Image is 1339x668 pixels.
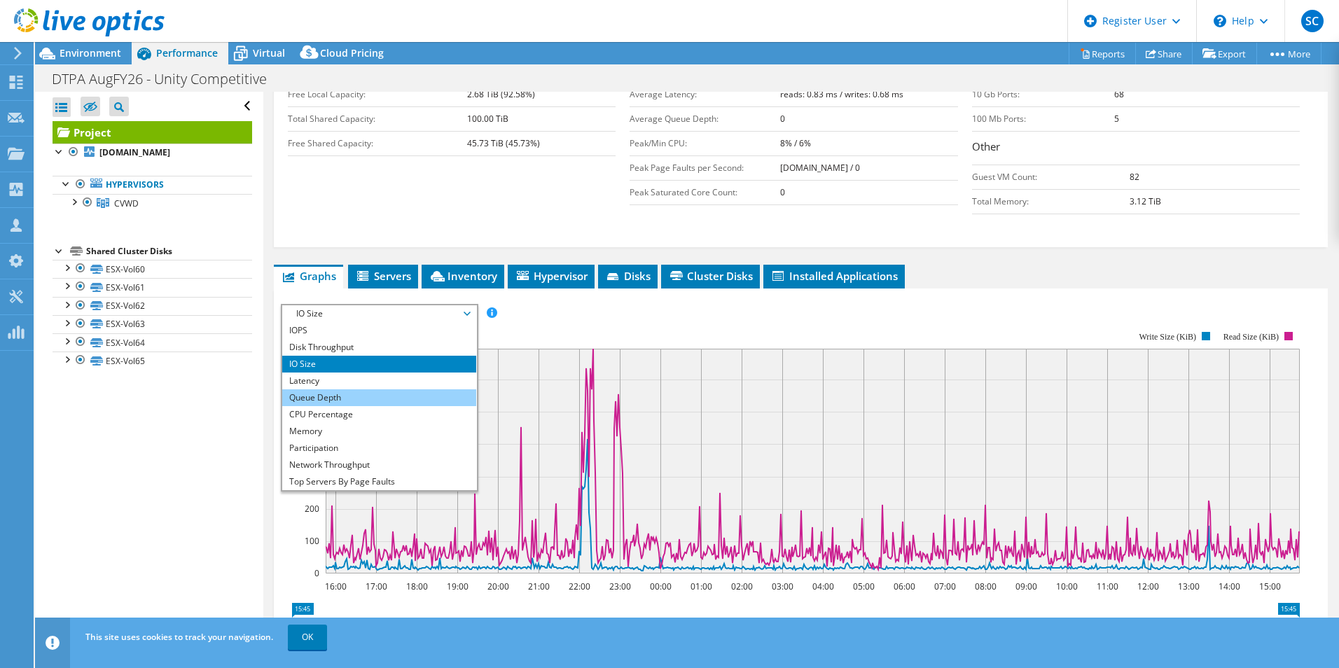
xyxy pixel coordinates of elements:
text: 00:00 [649,580,671,592]
text: 20:00 [487,580,508,592]
span: This site uses cookies to track your navigation. [85,631,273,643]
svg: \n [1214,15,1226,27]
li: CPU Percentage [282,406,476,423]
li: Disk Throughput [282,339,476,356]
b: 45.73 TiB (45.73%) [467,137,540,149]
span: CVWD [114,197,139,209]
td: Average Latency: [630,82,780,106]
text: 13:00 [1177,580,1199,592]
li: Participation [282,440,476,457]
td: Peak Saturated Core Count: [630,180,780,204]
text: 07:00 [934,580,955,592]
a: Export [1192,43,1257,64]
b: 3.12 TiB [1130,195,1161,207]
div: Shared Cluster Disks [86,243,252,260]
b: 8% / 6% [780,137,811,149]
text: 11:00 [1096,580,1118,592]
td: Peak/Min CPU: [630,131,780,155]
text: 02:00 [730,580,752,592]
span: Disks [605,269,651,283]
td: Average Queue Depth: [630,106,780,131]
td: Total Shared Capacity: [288,106,467,131]
text: 06:00 [893,580,915,592]
text: 100 [305,535,319,547]
b: reads: 0.83 ms / writes: 0.68 ms [780,88,903,100]
li: Latency [282,373,476,389]
text: 21:00 [527,580,549,592]
span: SC [1301,10,1324,32]
b: [DOMAIN_NAME] [99,146,170,158]
span: Servers [355,269,411,283]
li: Memory [282,423,476,440]
td: 10 Gb Ports: [972,82,1115,106]
a: [DOMAIN_NAME] [53,144,252,162]
text: 05:00 [852,580,874,592]
text: 08:00 [974,580,996,592]
text: Read Size (KiB) [1223,332,1279,342]
td: Guest VM Count: [972,165,1130,189]
text: 22:00 [568,580,590,592]
text: 200 [305,503,319,515]
a: ESX-Vol60 [53,260,252,278]
span: Hypervisor [515,269,588,283]
text: 23:00 [609,580,630,592]
text: 16:00 [324,580,346,592]
h1: DTPA AugFY26 - Unity Competitive [46,71,289,87]
span: Cloud Pricing [320,46,384,60]
span: Installed Applications [770,269,898,283]
td: Free Shared Capacity: [288,131,467,155]
b: 5 [1114,113,1119,125]
a: ESX-Vol64 [53,333,252,352]
span: Cluster Disks [668,269,753,283]
text: 14:00 [1218,580,1240,592]
text: 09:00 [1015,580,1036,592]
a: Reports [1069,43,1136,64]
text: 03:00 [771,580,793,592]
a: ESX-Vol62 [53,297,252,315]
a: CVWD [53,194,252,212]
h3: Other [972,139,1300,158]
a: Hypervisors [53,176,252,194]
a: OK [288,625,327,650]
text: 01:00 [690,580,712,592]
li: IOPS [282,322,476,339]
td: Peak Page Faults per Second: [630,155,780,180]
text: 12:00 [1137,580,1158,592]
b: 0 [780,186,785,198]
text: 15:00 [1258,580,1280,592]
text: 04:00 [812,580,833,592]
text: 10:00 [1055,580,1077,592]
b: [DOMAIN_NAME] / 0 [780,162,860,174]
a: ESX-Vol61 [53,278,252,296]
td: Free Local Capacity: [288,82,467,106]
td: Total Memory: [972,189,1130,214]
text: 0 [314,567,319,579]
li: Top Servers By Page Faults [282,473,476,490]
b: 68 [1114,88,1124,100]
td: 100 Mb Ports: [972,106,1115,131]
span: Environment [60,46,121,60]
a: Share [1135,43,1193,64]
span: Performance [156,46,218,60]
span: Inventory [429,269,497,283]
span: Virtual [253,46,285,60]
li: Queue Depth [282,389,476,406]
li: Network Throughput [282,457,476,473]
a: More [1256,43,1321,64]
span: Graphs [281,269,336,283]
b: 100.00 TiB [467,113,508,125]
b: 0 [780,113,785,125]
a: ESX-Vol63 [53,315,252,333]
a: ESX-Vol65 [53,352,252,370]
b: 2.68 TiB (92.58%) [467,88,535,100]
text: 18:00 [405,580,427,592]
text: 19:00 [446,580,468,592]
a: Project [53,121,252,144]
text: Write Size (KiB) [1139,332,1196,342]
text: 17:00 [365,580,387,592]
b: 82 [1130,171,1139,183]
span: IO Size [289,305,469,322]
li: IO Size [282,356,476,373]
